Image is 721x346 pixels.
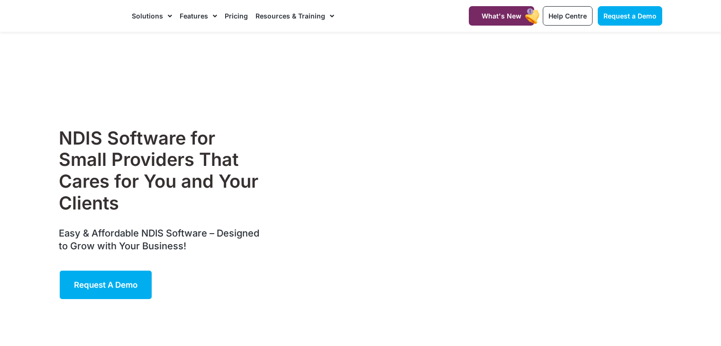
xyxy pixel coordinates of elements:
h1: NDIS Software for Small Providers That Cares for You and Your Clients [59,127,264,214]
a: Request a Demo [59,270,153,300]
span: Easy & Affordable NDIS Software – Designed to Grow with Your Business! [59,228,259,252]
a: Help Centre [543,6,593,26]
span: Help Centre [548,12,587,20]
span: Request a Demo [603,12,657,20]
img: CareMaster Logo [58,9,122,23]
a: What's New [469,6,534,26]
span: What's New [482,12,521,20]
a: Request a Demo [598,6,662,26]
span: Request a Demo [74,280,137,290]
